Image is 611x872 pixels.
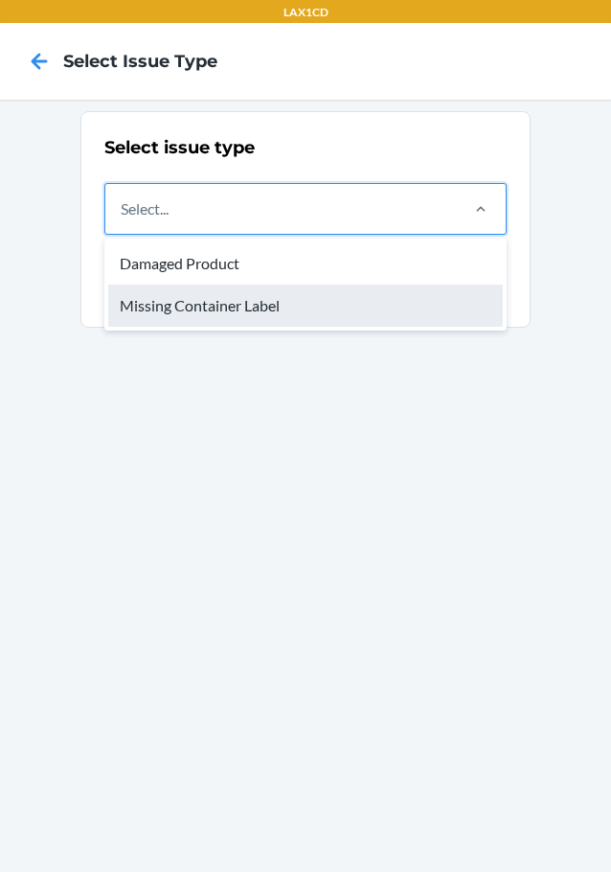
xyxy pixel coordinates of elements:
div: Select... [121,197,169,220]
div: Damaged Product [108,242,503,285]
h4: Select Issue Type [63,49,217,74]
p: LAX1CD [283,4,328,21]
div: Missing Container Label [108,285,503,327]
h2: Select issue type [104,135,507,160]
